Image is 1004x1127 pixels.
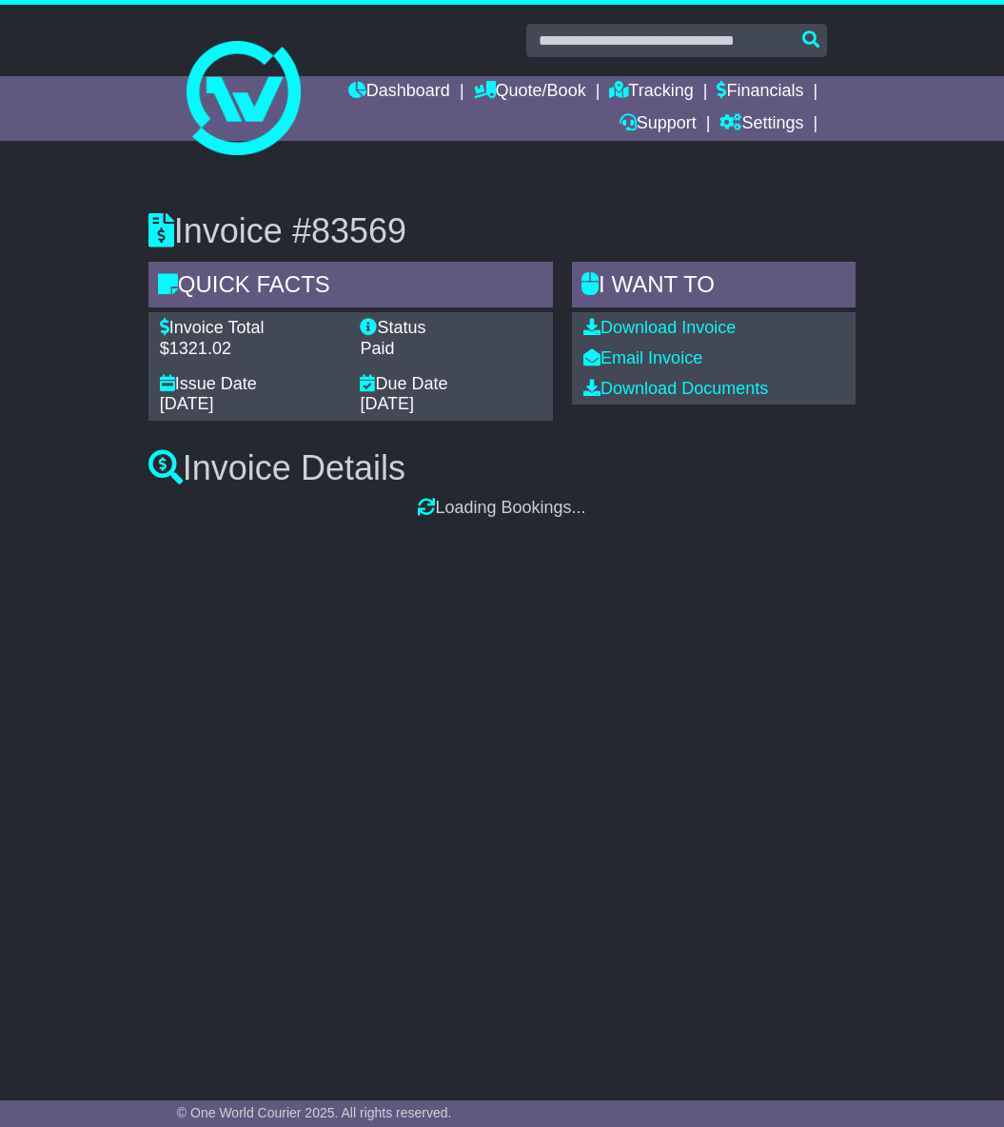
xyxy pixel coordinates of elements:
a: Support [620,109,697,141]
a: Email Invoice [583,348,702,367]
div: Paid [360,339,541,360]
h3: Invoice #83569 [148,212,856,250]
div: Issue Date [160,374,342,395]
div: Due Date [360,374,541,395]
a: Financials [717,76,803,109]
div: $1321.02 [160,339,342,360]
a: Dashboard [348,76,450,109]
div: [DATE] [360,394,541,415]
a: Download Invoice [583,318,736,337]
h3: Invoice Details [148,449,856,487]
div: Status [360,318,541,339]
a: Settings [719,109,803,141]
a: Quote/Book [474,76,586,109]
div: I WANT to [572,262,856,313]
div: Quick Facts [148,262,553,313]
div: Invoice Total [160,318,342,339]
div: [DATE] [160,394,342,415]
a: Tracking [609,76,693,109]
div: Loading Bookings... [148,498,856,519]
span: © One World Courier 2025. All rights reserved. [177,1105,452,1120]
a: Download Documents [583,379,768,398]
